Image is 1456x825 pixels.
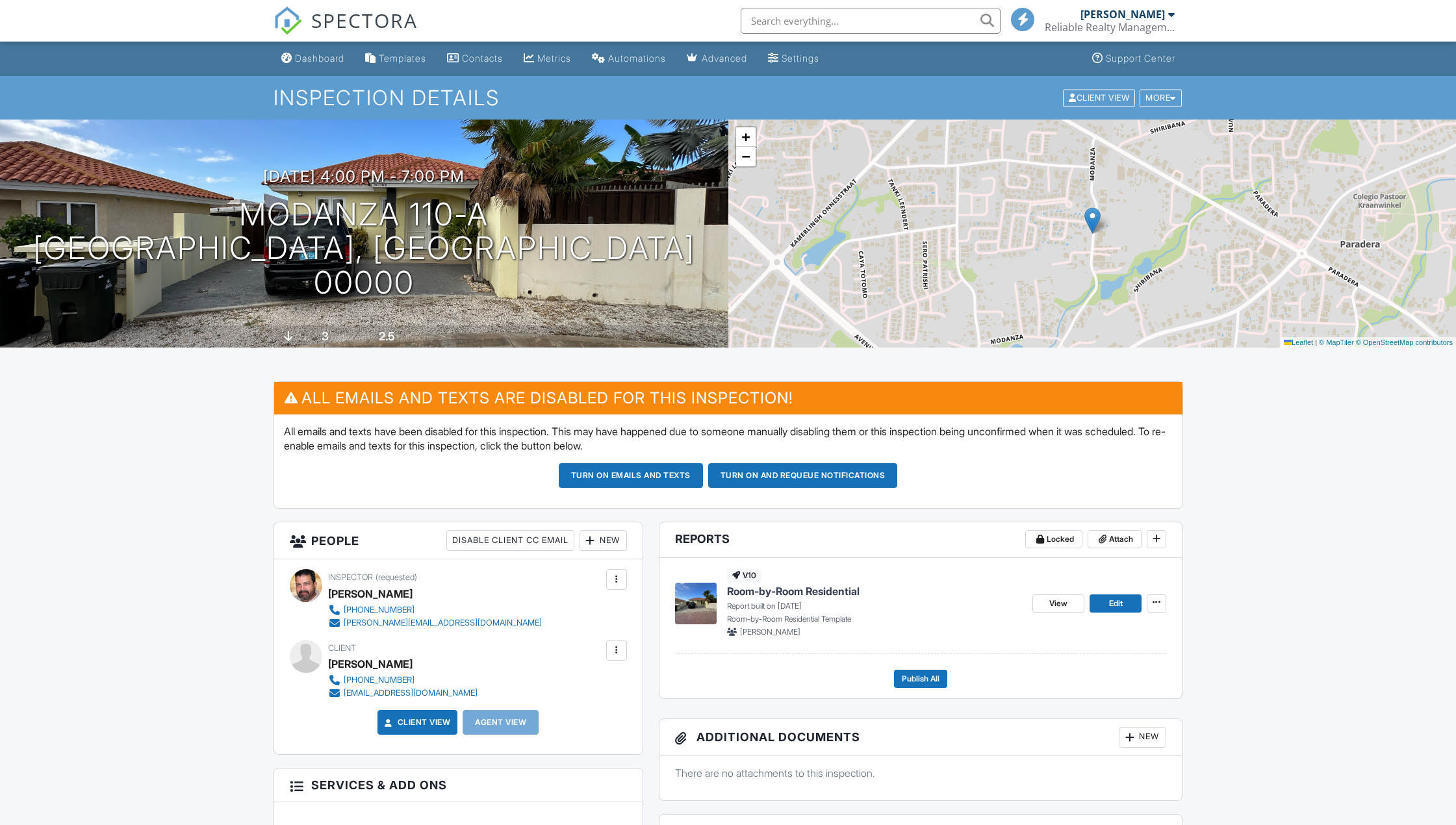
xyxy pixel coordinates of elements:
a: Settings [763,47,824,71]
div: 3 [322,329,329,343]
div: [PERSON_NAME][EMAIL_ADDRESS][DOMAIN_NAME] [344,618,542,628]
span: − [741,148,750,164]
div: [PHONE_NUMBER] [344,605,415,615]
a: Client View [1062,92,1138,102]
a: [EMAIL_ADDRESS][DOMAIN_NAME] [328,687,478,700]
a: Contacts [442,47,508,71]
h3: Services & Add ons [274,768,643,802]
span: + [741,129,750,145]
div: New [580,530,627,551]
a: Support Center [1087,47,1181,71]
div: Contacts [462,53,503,64]
div: Disable Client CC Email [446,530,574,551]
span: bathrooms [397,333,434,342]
div: Templates [379,53,426,64]
div: Client View [1063,89,1135,107]
span: | [1315,338,1317,346]
img: The Best Home Inspection Software - Spectora [274,6,302,35]
span: Client [328,643,356,653]
div: 2.5 [379,329,395,343]
h3: People [274,522,643,559]
button: Turn on and Requeue Notifications [708,463,898,488]
a: Templates [360,47,431,71]
a: © OpenStreetMap contributors [1356,338,1453,346]
span: SPECTORA [311,6,418,34]
a: SPECTORA [274,18,418,45]
div: Advanced [702,53,747,64]
div: [PERSON_NAME] [328,584,413,603]
span: Inspector [328,572,373,582]
a: [PERSON_NAME][EMAIL_ADDRESS][DOMAIN_NAME] [328,616,542,629]
a: Zoom out [736,147,756,166]
div: More [1140,89,1182,107]
a: Zoom in [736,127,756,147]
div: Settings [782,53,819,64]
h3: Additional Documents [659,719,1182,756]
a: [PHONE_NUMBER] [328,674,478,687]
input: Search everything... [741,8,1001,34]
a: Dashboard [276,47,350,71]
div: Automations [608,53,666,64]
h1: Inspection Details [274,86,1183,109]
a: [PHONE_NUMBER] [328,603,542,616]
div: [PERSON_NAME] [1080,8,1165,21]
span: slab [295,333,309,342]
a: Leaflet [1284,338,1313,346]
img: Marker [1084,207,1101,234]
div: New [1119,727,1166,748]
div: [EMAIL_ADDRESS][DOMAIN_NAME] [344,688,478,698]
h1: Modanza 110-A [GEOGRAPHIC_DATA], [GEOGRAPHIC_DATA] 00000 [21,197,708,300]
p: There are no attachments to this inspection. [675,766,1167,780]
a: © MapTiler [1319,338,1354,346]
button: Turn on emails and texts [559,463,703,488]
h3: [DATE] 4:00 pm - 7:00 pm [263,168,465,185]
div: Reliable Realty Management Services [1045,21,1175,34]
a: Client View [382,716,451,729]
span: (requested) [376,572,417,582]
div: [PERSON_NAME] [328,654,413,674]
div: Support Center [1106,53,1175,64]
a: Metrics [518,47,576,71]
span: bedrooms [331,333,366,342]
p: All emails and texts have been disabled for this inspection. This may have happened due to someon... [284,424,1173,453]
a: Automations (Basic) [587,47,671,71]
div: [PHONE_NUMBER] [344,675,415,685]
div: Dashboard [295,53,344,64]
a: Advanced [682,47,752,71]
div: Metrics [537,53,571,64]
h3: All emails and texts are disabled for this inspection! [274,382,1182,414]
